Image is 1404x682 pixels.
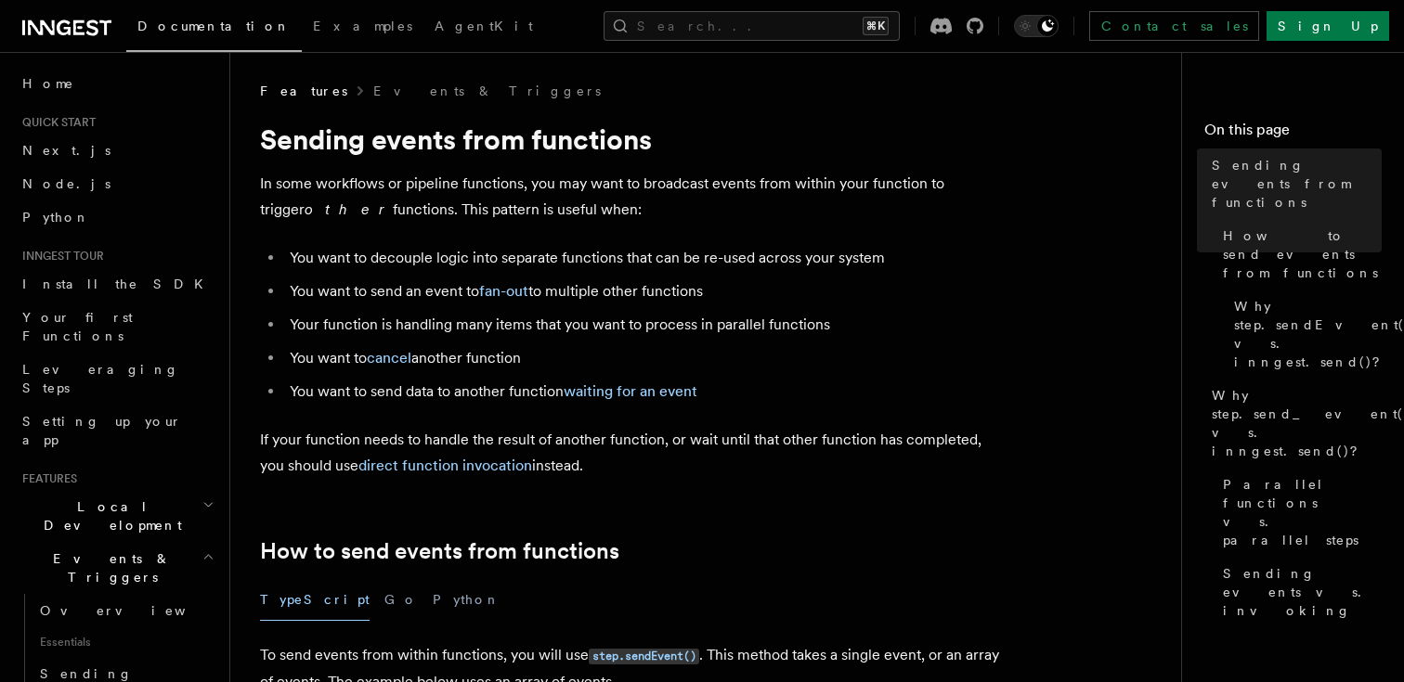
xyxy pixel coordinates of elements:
[126,6,302,52] a: Documentation
[367,349,411,367] a: cancel
[22,414,182,447] span: Setting up your app
[1215,557,1382,627] a: Sending events vs. invoking
[435,19,533,33] span: AgentKit
[260,579,370,621] button: TypeScript
[284,278,1003,304] li: You want to send an event to to multiple other functions
[433,579,500,621] button: Python
[1267,11,1389,41] a: Sign Up
[305,200,393,218] em: other
[284,312,1003,338] li: Your function is handling many items that you want to process in parallel functions
[604,11,900,41] button: Search...⌘K
[479,282,528,300] a: fan-out
[384,579,418,621] button: Go
[32,627,218,657] span: Essentials
[302,6,423,50] a: Examples
[313,19,412,33] span: Examples
[22,310,133,343] span: Your first Functions
[15,267,218,301] a: Install the SDK
[15,549,202,586] span: Events & Triggers
[15,542,218,594] button: Events & Triggers
[15,134,218,167] a: Next.js
[358,457,532,474] a: direct function invocation
[22,74,74,93] span: Home
[15,301,218,353] a: Your first Functions
[22,210,90,225] span: Python
[1204,119,1382,148] h4: On this page
[15,471,77,486] span: Features
[1014,15,1059,37] button: Toggle dark mode
[1215,468,1382,557] a: Parallel functions vs. parallel steps
[1215,219,1382,290] a: How to send events from functions
[589,646,699,663] a: step.sendEvent()
[15,405,218,457] a: Setting up your app
[40,603,231,618] span: Overview
[589,649,699,664] code: step.sendEvent()
[260,538,619,564] a: How to send events from functions
[284,245,1003,271] li: You want to decouple logic into separate functions that can be re-used across your system
[22,176,110,191] span: Node.js
[1223,226,1382,282] span: How to send events from functions
[22,143,110,158] span: Next.js
[22,362,179,395] span: Leveraging Steps
[284,379,1003,405] li: You want to send data to another function
[373,82,601,100] a: Events & Triggers
[15,497,202,534] span: Local Development
[1204,379,1382,468] a: Why step.send_event() vs. inngest.send()?
[32,594,218,627] a: Overview
[137,19,291,33] span: Documentation
[15,167,218,200] a: Node.js
[1223,475,1382,549] span: Parallel functions vs. parallel steps
[284,345,1003,371] li: You want to another function
[1223,564,1382,620] span: Sending events vs. invoking
[260,122,1003,156] h1: Sending events from functions
[15,200,218,234] a: Python
[15,249,104,264] span: Inngest tour
[1204,148,1382,219] a: Sending events from functions
[15,490,218,542] button: Local Development
[260,171,1003,223] p: In some workflows or pipeline functions, you may want to broadcast events from within your functi...
[564,382,697,400] a: waiting for an event
[260,427,1003,479] p: If your function needs to handle the result of another function, or wait until that other functio...
[260,82,347,100] span: Features
[1212,156,1382,212] span: Sending events from functions
[863,17,889,35] kbd: ⌘K
[1089,11,1259,41] a: Contact sales
[15,67,218,100] a: Home
[1227,290,1382,379] a: Why step.sendEvent() vs. inngest.send()?
[22,277,214,291] span: Install the SDK
[423,6,544,50] a: AgentKit
[15,353,218,405] a: Leveraging Steps
[15,115,96,130] span: Quick start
